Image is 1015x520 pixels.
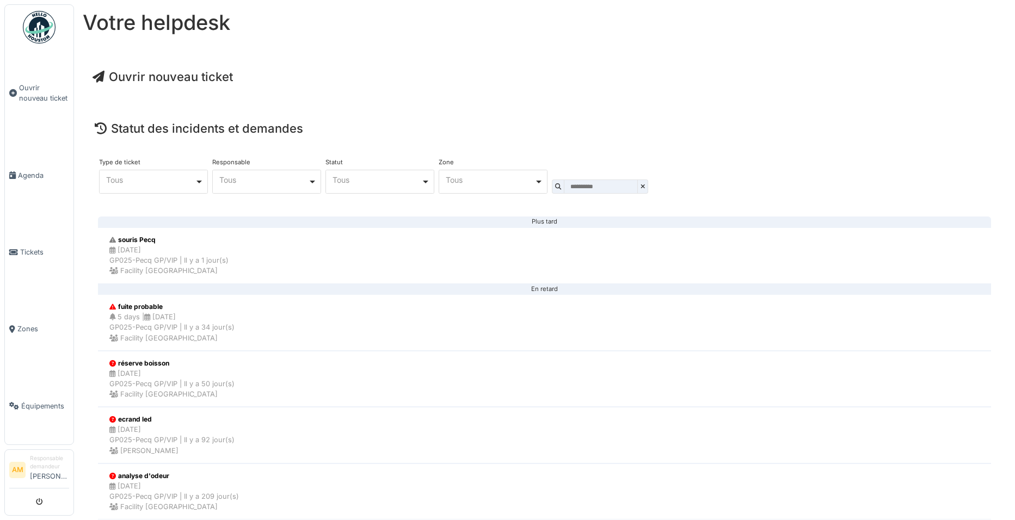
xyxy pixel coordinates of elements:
a: fuite probable 5 days |[DATE]GP025-Pecq GP/VIP | Il y a 34 jour(s) Facility [GEOGRAPHIC_DATA] [98,294,991,351]
li: [PERSON_NAME] [30,454,69,486]
span: Tickets [20,247,69,257]
a: ecrand led [DATE]GP025-Pecq GP/VIP | Il y a 92 jour(s) [PERSON_NAME] [98,407,991,463]
div: [DATE] GP025-Pecq GP/VIP | Il y a 92 jour(s) [PERSON_NAME] [109,424,235,456]
div: réserve boisson [109,358,235,368]
a: Agenda [5,137,73,214]
a: AM Responsable demandeur[PERSON_NAME] [9,454,69,488]
div: Tous [219,177,308,183]
a: analyse d'odeur [DATE]GP025-Pecq GP/VIP | Il y a 209 jour(s) Facility [GEOGRAPHIC_DATA] [98,463,991,520]
a: Ouvrir nouveau ticket [5,49,73,137]
div: Responsable demandeur [30,454,69,471]
label: Responsable [212,159,250,165]
label: Type de ticket [99,159,140,165]
img: Badge_color-CXgf-gQk.svg [23,11,56,44]
div: En retard [107,289,982,290]
label: Zone [439,159,454,165]
a: Équipements [5,368,73,444]
a: réserve boisson [DATE]GP025-Pecq GP/VIP | Il y a 50 jour(s) Facility [GEOGRAPHIC_DATA] [98,351,991,407]
a: Zones [5,290,73,367]
h4: Statut des incidents et demandes [95,121,994,135]
div: Plus tard [107,221,982,222]
div: [DATE] GP025-Pecq GP/VIP | Il y a 209 jour(s) Facility [GEOGRAPHIC_DATA] [109,481,239,512]
div: fuite probable [109,302,235,312]
span: Zones [17,324,69,334]
a: Tickets [5,214,73,290]
div: souris Pecq [109,235,229,245]
div: analyse d'odeur [109,471,239,481]
div: Tous [106,177,195,183]
span: Équipements [21,401,69,411]
div: Tous [446,177,534,183]
div: 5 days | [DATE] GP025-Pecq GP/VIP | Il y a 34 jour(s) Facility [GEOGRAPHIC_DATA] [109,312,235,343]
div: ecrand led [109,414,235,424]
li: AM [9,462,26,478]
div: [DATE] GP025-Pecq GP/VIP | Il y a 50 jour(s) Facility [GEOGRAPHIC_DATA] [109,368,235,400]
a: Ouvrir nouveau ticket [93,70,233,84]
div: Tous [333,177,421,183]
label: Statut [325,159,343,165]
div: [DATE] GP025-Pecq GP/VIP | Il y a 1 jour(s) Facility [GEOGRAPHIC_DATA] [109,245,229,276]
a: souris Pecq [DATE]GP025-Pecq GP/VIP | Il y a 1 jour(s) Facility [GEOGRAPHIC_DATA] [98,227,991,284]
span: Agenda [18,170,69,181]
span: Ouvrir nouveau ticket [19,83,69,103]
